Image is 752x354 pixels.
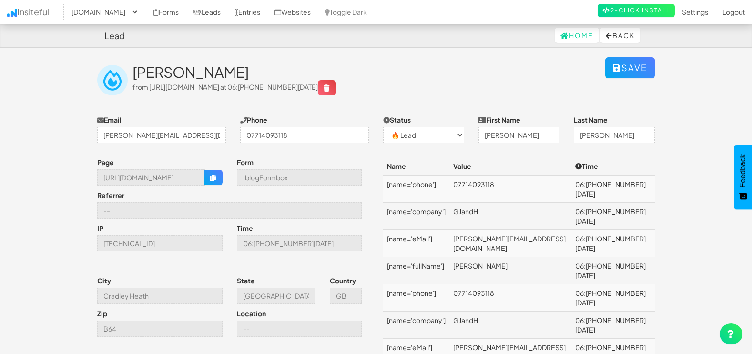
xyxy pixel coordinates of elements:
label: First Name [478,115,520,125]
td: [name='company'] [383,312,449,339]
th: Time [571,157,655,175]
a: 2-Click Install [598,4,675,17]
td: 06:[PHONE_NUMBER][DATE] [571,175,655,203]
input: John [478,127,559,143]
input: -- [237,235,362,251]
input: -- [237,321,362,337]
input: -- [97,321,223,337]
input: -- [97,235,223,251]
label: Zip [97,309,107,318]
input: j@doe.com [97,127,226,143]
h4: Lead [104,31,125,41]
label: Phone [240,115,267,125]
input: -- [330,288,362,304]
td: 06:[PHONE_NUMBER][DATE] [571,230,655,257]
label: Page [97,157,114,167]
label: IP [97,223,103,233]
td: 06:[PHONE_NUMBER][DATE] [571,284,655,312]
label: Last Name [574,115,608,125]
button: Feedback - Show survey [734,145,752,209]
td: [name='phone'] [383,284,449,312]
h2: [PERSON_NAME] [132,64,605,80]
td: [name='phone'] [383,175,449,203]
td: GJandH [449,203,571,230]
span: from [URL][DOMAIN_NAME] at 06:[PHONE_NUMBER][DATE] [132,83,336,91]
td: GJandH [449,312,571,339]
td: 07714093118 [449,284,571,312]
input: -- [97,202,362,219]
input: -- [97,169,205,186]
label: Form [237,157,254,167]
a: Home [555,28,599,43]
label: Location [237,309,266,318]
th: Value [449,157,571,175]
input: -- [97,288,223,304]
input: -- [237,169,362,186]
input: (123)-456-7890 [240,127,369,143]
label: City [97,276,111,285]
label: Referrer [97,190,124,200]
label: State [237,276,255,285]
td: [PERSON_NAME][EMAIL_ADDRESS][DOMAIN_NAME] [449,230,571,257]
label: Email [97,115,122,125]
td: [PERSON_NAME] [449,257,571,284]
button: Save [605,57,655,78]
label: Country [330,276,356,285]
span: Feedback [739,154,747,187]
button: Back [600,28,640,43]
td: 06:[PHONE_NUMBER][DATE] [571,203,655,230]
label: Status [383,115,411,125]
td: [name='fullName'] [383,257,449,284]
input: Doe [574,127,655,143]
img: icon.png [7,9,17,17]
img: insiteful-lead.png [97,65,128,95]
td: [name='company'] [383,203,449,230]
td: 06:[PHONE_NUMBER][DATE] [571,257,655,284]
td: [name='eMail'] [383,230,449,257]
th: Name [383,157,449,175]
label: Time [237,223,253,233]
td: 06:[PHONE_NUMBER][DATE] [571,312,655,339]
td: 07714093118 [449,175,571,203]
input: -- [237,288,315,304]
